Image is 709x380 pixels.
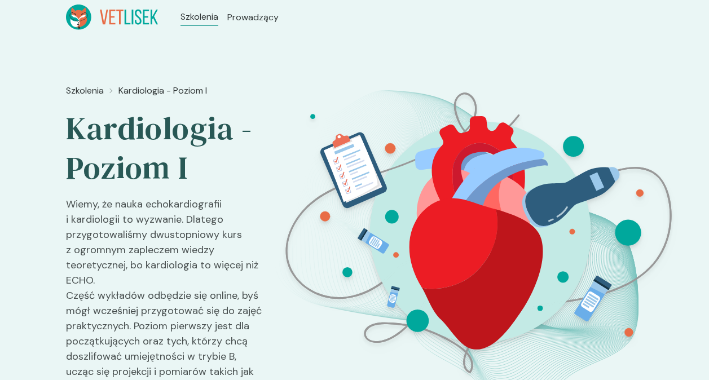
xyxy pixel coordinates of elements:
[118,84,207,98] a: Kardiologia - Poziom I
[66,84,104,98] a: Szkolenia
[227,11,279,24] a: Prowadzący
[180,10,218,24] a: Szkolenia
[66,109,267,188] h2: Kardiologia - Poziom I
